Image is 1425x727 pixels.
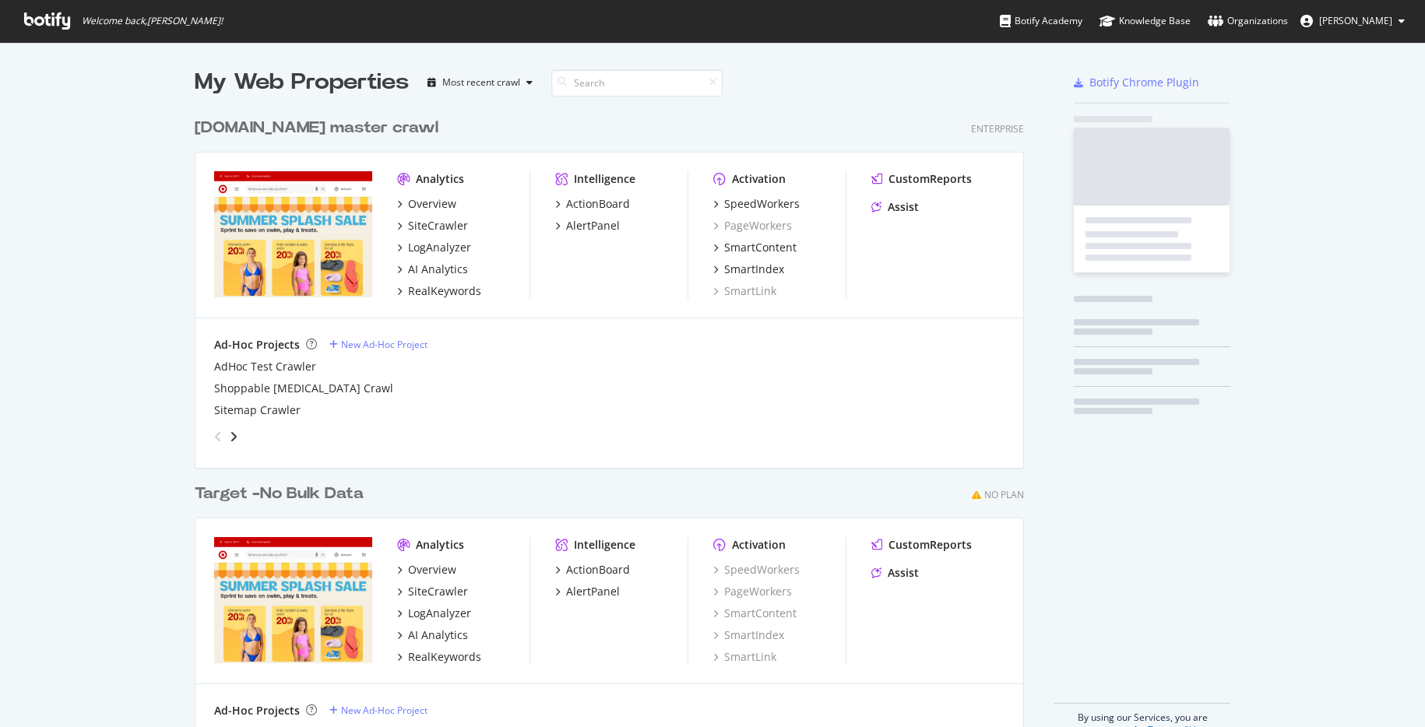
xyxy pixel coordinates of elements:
[195,483,364,505] div: Target -No Bulk Data
[397,218,468,234] a: SiteCrawler
[208,424,228,449] div: angle-left
[555,218,620,234] a: AlertPanel
[228,429,239,444] div: angle-right
[341,338,427,351] div: New Ad-Hoc Project
[1288,9,1417,33] button: [PERSON_NAME]
[416,537,464,553] div: Analytics
[724,196,800,212] div: SpeedWorkers
[408,262,468,277] div: AI Analytics
[732,537,786,553] div: Activation
[551,69,723,97] input: Search
[555,196,630,212] a: ActionBoard
[416,171,464,187] div: Analytics
[397,649,481,665] a: RealKeywords
[408,240,471,255] div: LogAnalyzer
[574,537,635,553] div: Intelligence
[442,78,520,87] div: Most recent crawl
[713,627,784,643] a: SmartIndex
[713,584,792,599] a: PageWorkers
[195,117,438,139] div: [DOMAIN_NAME] master crawl
[408,196,456,212] div: Overview
[1000,13,1082,29] div: Botify Academy
[574,171,635,187] div: Intelligence
[214,402,301,418] a: Sitemap Crawler
[195,117,445,139] a: [DOMAIN_NAME] master crawl
[408,283,481,299] div: RealKeywords
[713,283,776,299] a: SmartLink
[1208,13,1288,29] div: Organizations
[566,218,620,234] div: AlertPanel
[195,483,370,505] a: Target -No Bulk Data
[566,584,620,599] div: AlertPanel
[408,562,456,578] div: Overview
[329,704,427,717] a: New Ad-Hoc Project
[566,562,630,578] div: ActionBoard
[713,649,776,665] a: SmartLink
[397,627,468,643] a: AI Analytics
[724,262,784,277] div: SmartIndex
[1089,75,1199,90] div: Botify Chrome Plugin
[555,562,630,578] a: ActionBoard
[732,171,786,187] div: Activation
[341,704,427,717] div: New Ad-Hoc Project
[214,359,316,374] a: AdHoc Test Crawler
[871,537,972,553] a: CustomReports
[214,171,372,297] img: www.target.com
[214,337,300,353] div: Ad-Hoc Projects
[871,171,972,187] a: CustomReports
[214,703,300,718] div: Ad-Hoc Projects
[408,584,468,599] div: SiteCrawler
[397,562,456,578] a: Overview
[566,196,630,212] div: ActionBoard
[888,537,972,553] div: CustomReports
[871,565,919,581] a: Assist
[1074,75,1199,90] a: Botify Chrome Plugin
[421,70,539,95] button: Most recent crawl
[1100,13,1191,29] div: Knowledge Base
[397,240,471,255] a: LogAnalyzer
[214,537,372,663] img: targetsecondary.com
[195,67,409,98] div: My Web Properties
[984,488,1024,501] div: No Plan
[888,171,972,187] div: CustomReports
[713,218,792,234] a: PageWorkers
[397,584,468,599] a: SiteCrawler
[713,562,800,578] a: SpeedWorkers
[1319,14,1392,27] span: Noah Turner
[724,240,797,255] div: SmartContent
[888,565,919,581] div: Assist
[397,283,481,299] a: RealKeywords
[397,196,456,212] a: Overview
[408,606,471,621] div: LogAnalyzer
[713,196,800,212] a: SpeedWorkers
[397,262,468,277] a: AI Analytics
[408,649,481,665] div: RealKeywords
[397,606,471,621] a: LogAnalyzer
[888,199,919,215] div: Assist
[971,122,1024,135] div: Enterprise
[214,381,393,396] a: Shoppable [MEDICAL_DATA] Crawl
[713,240,797,255] a: SmartContent
[408,627,468,643] div: AI Analytics
[408,218,468,234] div: SiteCrawler
[555,584,620,599] a: AlertPanel
[713,606,797,621] a: SmartContent
[871,199,919,215] a: Assist
[329,338,427,351] a: New Ad-Hoc Project
[713,262,784,277] a: SmartIndex
[82,15,223,27] span: Welcome back, [PERSON_NAME] !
